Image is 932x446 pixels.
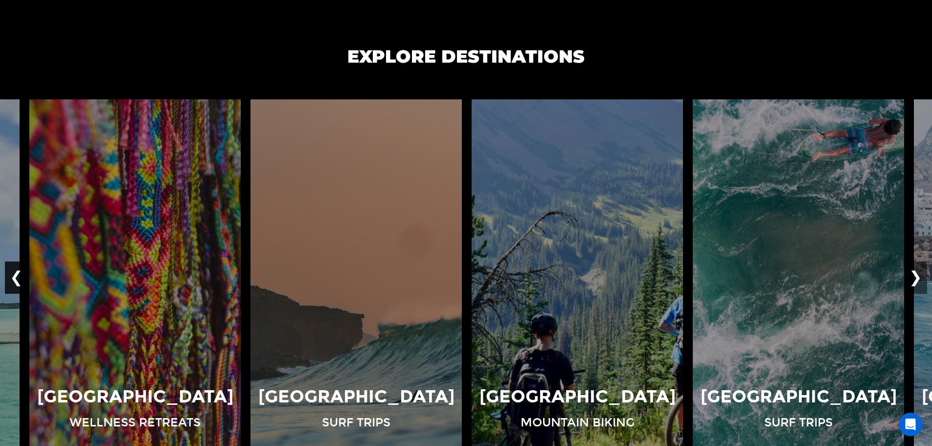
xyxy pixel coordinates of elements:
[258,384,455,409] p: [GEOGRAPHIC_DATA]
[904,261,927,294] button: ❯
[37,384,233,409] p: [GEOGRAPHIC_DATA]
[5,261,28,294] button: ❮
[701,384,897,409] p: [GEOGRAPHIC_DATA]
[899,413,922,436] div: Open Intercom Messenger
[69,414,201,431] p: Wellness Retreats
[764,414,833,431] p: Surf Trips
[322,414,390,431] p: Surf Trips
[521,414,635,431] p: Mountain Biking
[479,384,676,409] p: [GEOGRAPHIC_DATA]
